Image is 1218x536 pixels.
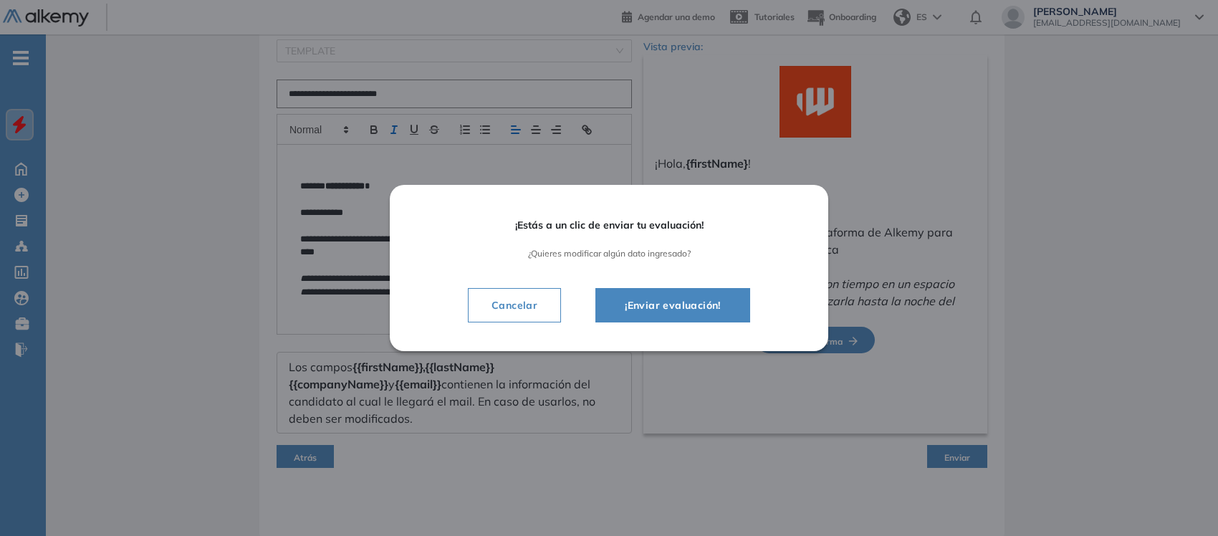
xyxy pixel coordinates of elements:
[430,219,788,231] span: ¡Estás a un clic de enviar tu evaluación!
[468,288,561,322] button: Cancelar
[430,249,788,259] span: ¿Quieres modificar algún dato ingresado?
[1146,467,1218,536] div: Widget de chat
[613,297,732,314] span: ¡Enviar evaluación!
[1146,467,1218,536] iframe: Chat Widget
[595,288,750,322] button: ¡Enviar evaluación!
[480,297,549,314] span: Cancelar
